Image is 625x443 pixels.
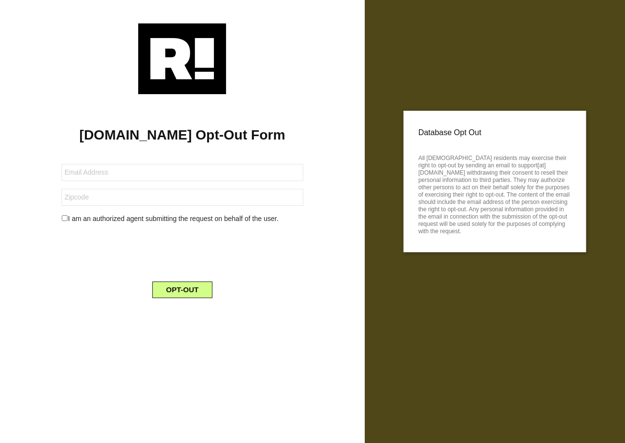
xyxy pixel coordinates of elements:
[62,189,303,206] input: Zipcode
[15,127,350,143] h1: [DOMAIN_NAME] Opt-Out Form
[138,23,226,94] img: Retention.com
[54,214,310,224] div: I am an authorized agent submitting the request on behalf of the user.
[418,125,571,140] p: Database Opt Out
[418,152,571,235] p: All [DEMOGRAPHIC_DATA] residents may exercise their right to opt-out by sending an email to suppo...
[108,232,256,270] iframe: reCAPTCHA
[152,282,212,298] button: OPT-OUT
[62,164,303,181] input: Email Address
